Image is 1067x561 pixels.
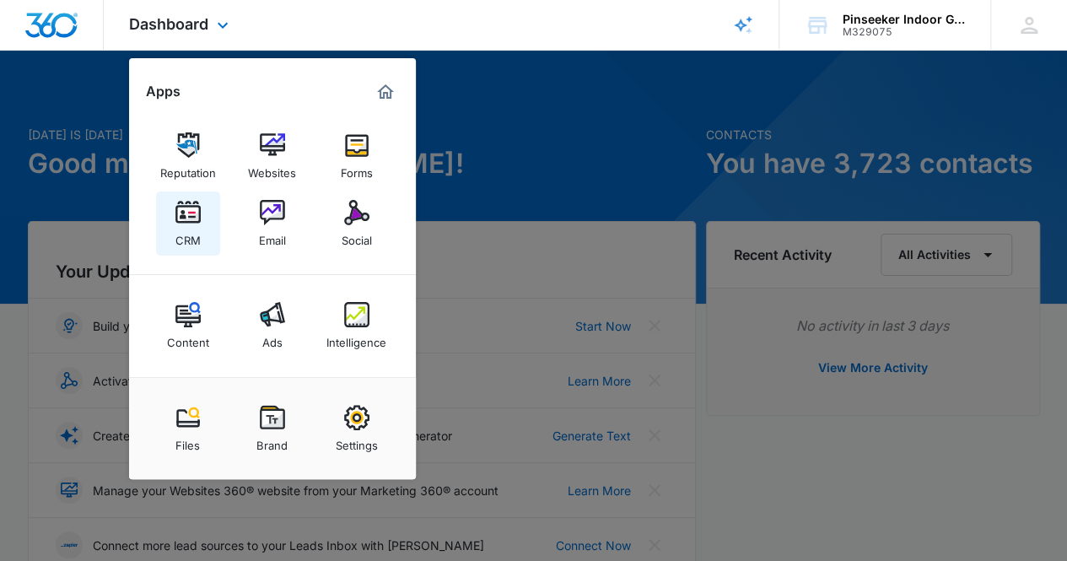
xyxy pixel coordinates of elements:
[325,191,389,256] a: Social
[240,191,304,256] a: Email
[843,13,966,26] div: account name
[325,124,389,188] a: Forms
[372,78,399,105] a: Marketing 360® Dashboard
[341,158,373,180] div: Forms
[256,430,288,452] div: Brand
[175,430,200,452] div: Files
[175,225,201,247] div: CRM
[156,396,220,461] a: Files
[146,84,181,100] h2: Apps
[248,158,296,180] div: Websites
[326,327,386,349] div: Intelligence
[240,124,304,188] a: Websites
[240,294,304,358] a: Ads
[156,191,220,256] a: CRM
[129,15,208,33] span: Dashboard
[262,327,283,349] div: Ads
[843,26,966,38] div: account id
[156,294,220,358] a: Content
[156,124,220,188] a: Reputation
[160,158,216,180] div: Reputation
[259,225,286,247] div: Email
[325,294,389,358] a: Intelligence
[167,327,209,349] div: Content
[325,396,389,461] a: Settings
[342,225,372,247] div: Social
[336,430,378,452] div: Settings
[240,396,304,461] a: Brand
